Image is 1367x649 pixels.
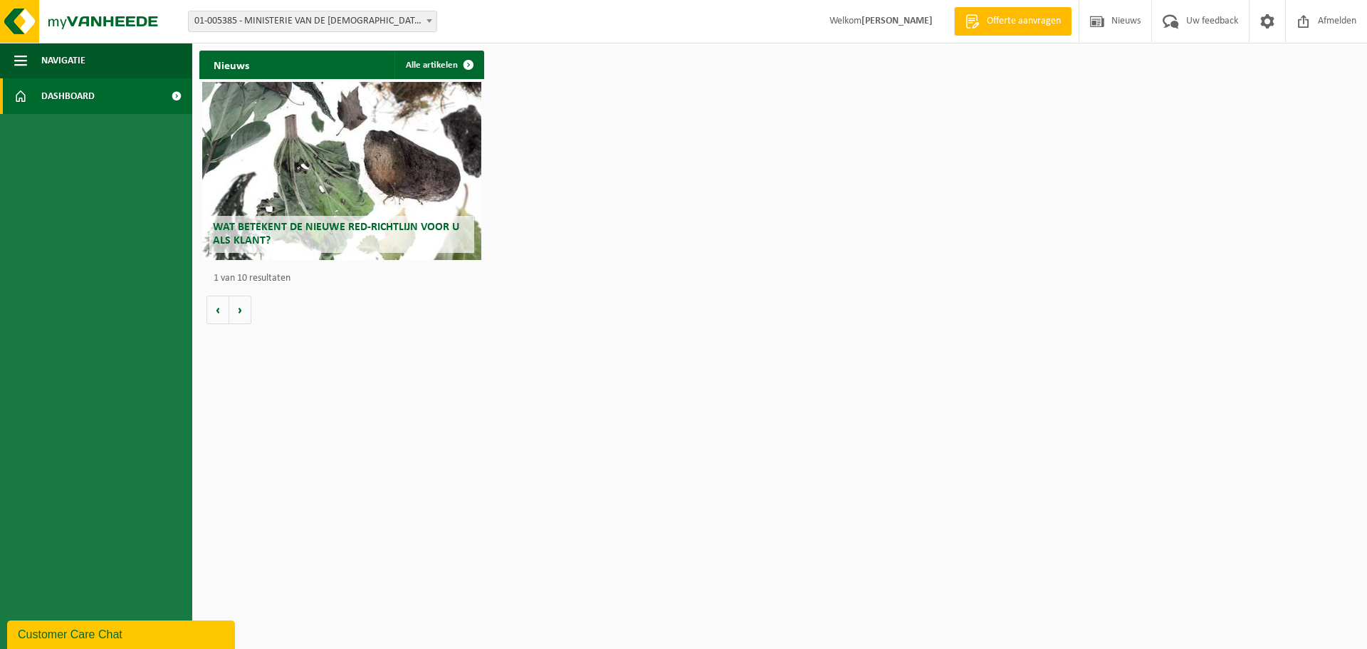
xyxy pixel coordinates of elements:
button: Volgende [229,296,251,324]
button: Vorige [206,296,229,324]
span: Dashboard [41,78,95,114]
strong: [PERSON_NAME] [861,16,933,26]
span: Wat betekent de nieuwe RED-richtlijn voor u als klant? [213,222,459,246]
span: Navigatie [41,43,85,78]
span: Offerte aanvragen [983,14,1064,28]
h2: Nieuws [199,51,263,78]
iframe: chat widget [7,618,238,649]
span: 01-005385 - MINISTERIE VAN DE VLAAMSE GEMEENSCHAP - SINT-MICHIELS [189,11,436,31]
span: 01-005385 - MINISTERIE VAN DE VLAAMSE GEMEENSCHAP - SINT-MICHIELS [188,11,437,32]
a: Wat betekent de nieuwe RED-richtlijn voor u als klant? [202,82,481,260]
a: Alle artikelen [394,51,483,79]
a: Offerte aanvragen [954,7,1072,36]
p: 1 van 10 resultaten [214,274,477,284]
